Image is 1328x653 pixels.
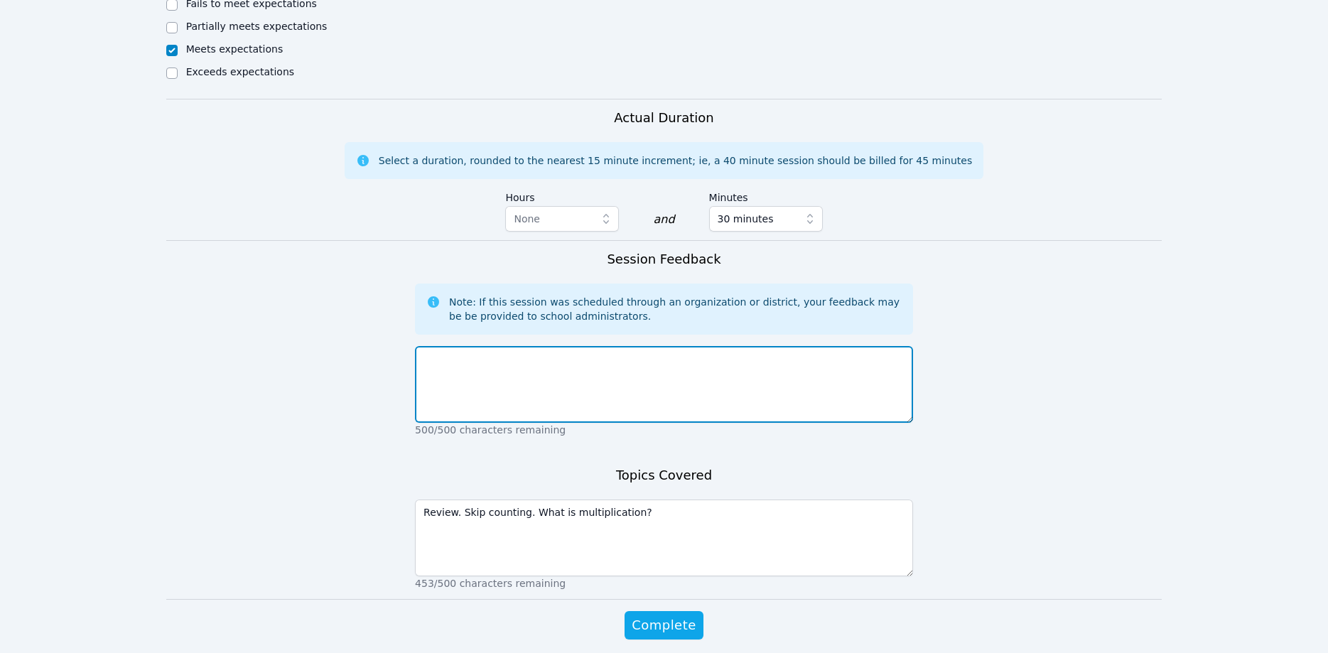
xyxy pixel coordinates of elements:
[625,611,703,639] button: Complete
[653,211,674,228] div: and
[415,576,913,590] p: 453/500 characters remaining
[614,108,713,128] h3: Actual Duration
[186,21,328,32] label: Partially meets expectations
[186,43,284,55] label: Meets expectations
[449,295,902,323] div: Note: If this session was scheduled through an organization or district, your feedback may be be ...
[616,465,712,485] h3: Topics Covered
[415,423,913,437] p: 500/500 characters remaining
[718,210,774,227] span: 30 minutes
[415,500,913,576] textarea: Review. Skip counting. What is multiplication?
[505,185,619,206] label: Hours
[709,185,823,206] label: Minutes
[186,66,294,77] label: Exceeds expectations
[632,615,696,635] span: Complete
[514,213,540,225] span: None
[379,153,972,168] div: Select a duration, rounded to the nearest 15 minute increment; ie, a 40 minute session should be ...
[505,206,619,232] button: None
[709,206,823,232] button: 30 minutes
[607,249,720,269] h3: Session Feedback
